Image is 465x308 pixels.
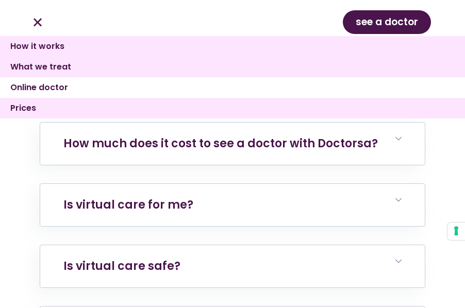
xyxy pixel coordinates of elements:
[40,123,425,165] h6: How much does it cost to see a doctor with Doctorsa?
[40,184,425,226] h6: Is virtual care for me?
[356,14,418,30] span: see a doctor
[29,14,46,31] div: Menu Toggle
[40,245,425,287] h6: Is virtual care safe?
[447,223,465,240] button: Your consent preferences for tracking technologies
[343,10,431,34] a: see a doctor
[63,197,193,213] a: Is virtual care for me?
[63,258,180,274] a: Is virtual care safe?
[63,135,378,151] a: How much does it cost to see a doctor with Doctorsa?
